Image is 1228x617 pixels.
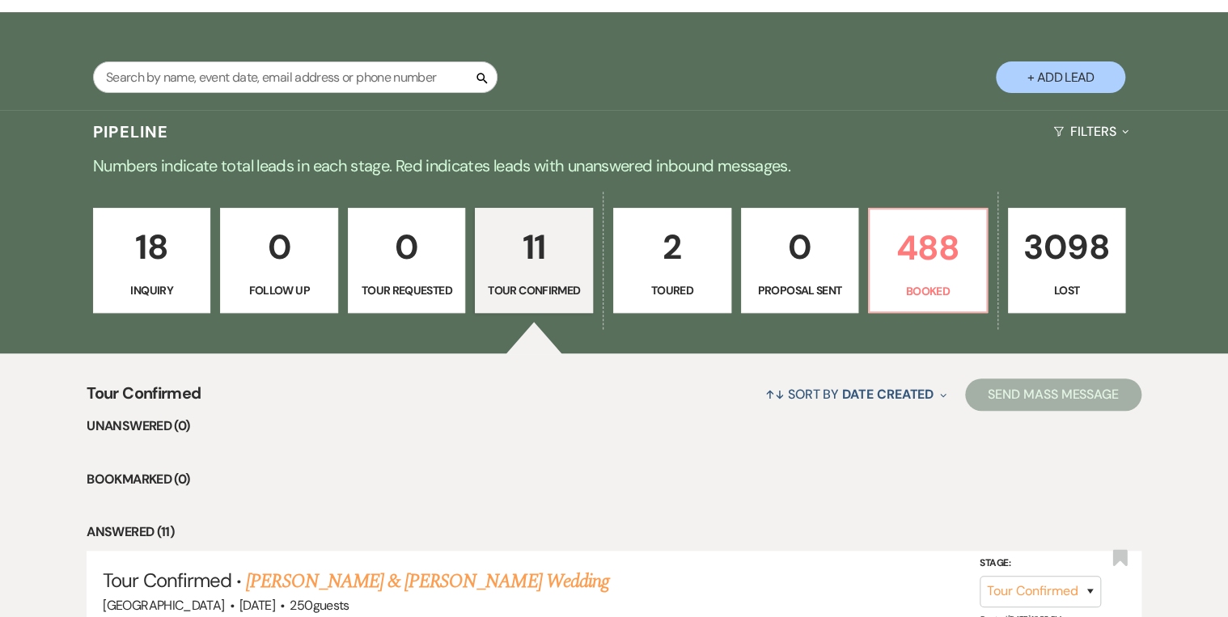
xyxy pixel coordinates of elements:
p: 0 [231,220,328,274]
li: Unanswered (0) [87,416,1141,437]
label: Stage: [980,555,1101,573]
a: 0Tour Requested [348,208,466,313]
a: 11Tour Confirmed [475,208,593,313]
p: Tour Requested [358,281,455,299]
button: Send Mass Message [965,378,1141,411]
button: Filters [1047,110,1135,153]
p: 0 [752,220,849,274]
a: 2Toured [613,208,731,313]
span: Tour Confirmed [87,381,201,416]
a: [PERSON_NAME] & [PERSON_NAME] Wedding [246,567,608,596]
p: 18 [104,220,201,274]
li: Answered (11) [87,522,1141,543]
input: Search by name, event date, email address or phone number [93,61,498,93]
a: 0Follow Up [220,208,338,313]
button: + Add Lead [996,61,1125,93]
p: 488 [879,221,976,275]
p: Lost [1018,281,1116,299]
a: 488Booked [868,208,988,313]
p: Inquiry [104,281,201,299]
p: 3098 [1018,220,1116,274]
span: [GEOGRAPHIC_DATA] [103,597,224,614]
a: 0Proposal Sent [741,208,859,313]
span: 250 guests [290,597,349,614]
a: 3098Lost [1008,208,1126,313]
p: Proposal Sent [752,281,849,299]
p: Tour Confirmed [485,281,582,299]
a: 18Inquiry [93,208,211,313]
p: Toured [624,281,721,299]
h3: Pipeline [93,120,169,143]
p: 11 [485,220,582,274]
span: ↑↓ [765,386,785,403]
p: Numbers indicate total leads in each stage. Red indicates leads with unanswered inbound messages. [32,153,1196,179]
p: Follow Up [231,281,328,299]
span: Tour Confirmed [103,568,231,593]
span: Date Created [842,386,934,403]
p: 2 [624,220,721,274]
li: Bookmarked (0) [87,469,1141,490]
button: Sort By Date Created [759,373,953,416]
span: [DATE] [239,597,275,614]
p: Booked [879,282,976,300]
p: 0 [358,220,455,274]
